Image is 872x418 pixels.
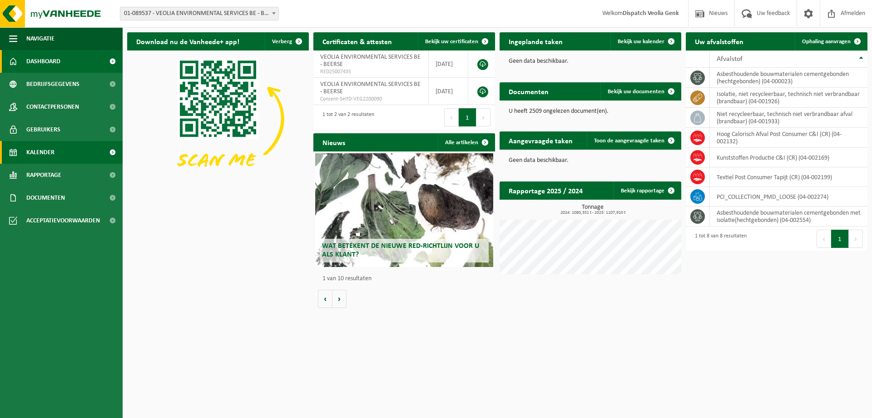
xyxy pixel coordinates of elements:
[418,32,494,50] a: Bekijk uw certificaten
[26,96,79,118] span: Contactpersonen
[500,181,592,199] h2: Rapportage 2025 / 2024
[849,230,863,248] button: Next
[429,78,468,105] td: [DATE]
[26,50,60,73] span: Dashboard
[710,88,867,108] td: isolatie, niet recycleerbaar, technisch niet verbrandbaar (brandbaar) (04-001926)
[509,58,672,65] p: Geen data beschikbaar.
[332,290,347,308] button: Volgende
[26,118,60,141] span: Gebruikers
[315,153,493,267] a: Wat betekent de nieuwe RED-richtlijn voor u als klant?
[438,133,494,151] a: Alle artikelen
[710,167,867,187] td: Textiel Post Consumer Tapijt (CR) (04-002199)
[623,10,679,17] strong: Dispatch Veolia Genk
[322,242,479,258] span: Wat betekent de nieuwe RED-richtlijn voor u als klant?
[509,157,672,164] p: Geen data beschikbaar.
[320,81,421,95] span: VEOLIA ENVIRONMENTAL SERVICES BE - BEERSE
[425,39,478,45] span: Bekijk uw certificaten
[817,230,831,248] button: Previous
[320,96,421,103] span: Consent-SelfD-VEG2200090
[618,39,664,45] span: Bekijk uw kalender
[710,206,867,227] td: asbesthoudende bouwmaterialen cementgebonden met isolatie(hechtgebonden) (04-002554)
[686,32,753,50] h2: Uw afvalstoffen
[795,32,867,50] a: Ophaling aanvragen
[127,32,248,50] h2: Download nu de Vanheede+ app!
[120,7,278,20] span: 01-089537 - VEOLIA ENVIRONMENTAL SERVICES BE - BEERSE
[500,32,572,50] h2: Ingeplande taken
[710,128,867,148] td: Hoog Calorisch Afval Post Consumer C&I (CR) (04-002132)
[26,27,54,50] span: Navigatie
[504,211,681,215] span: 2024: 1080,351 t - 2025: 1107,910 t
[476,108,490,126] button: Next
[717,55,743,63] span: Afvalstof
[318,290,332,308] button: Vorige
[127,50,309,187] img: Download de VHEPlus App
[614,181,680,200] a: Bekijk rapportage
[802,39,851,45] span: Ophaling aanvragen
[320,68,421,76] span: RED25007435
[690,229,747,249] div: 1 tot 8 van 8 resultaten
[26,164,61,186] span: Rapportage
[500,131,582,149] h2: Aangevraagde taken
[265,32,308,50] button: Verberg
[320,54,421,68] span: VEOLIA ENVIRONMENTAL SERVICES BE - BEERSE
[26,141,54,164] span: Kalender
[710,148,867,167] td: Kunststoffen Productie C&I (CR) (04-002169)
[500,82,558,100] h2: Documenten
[318,107,374,127] div: 1 tot 2 van 2 resultaten
[587,131,680,150] a: Toon de aangevraagde taken
[459,108,476,126] button: 1
[831,230,849,248] button: 1
[272,39,292,45] span: Verberg
[710,68,867,88] td: asbesthoudende bouwmaterialen cementgebonden (hechtgebonden) (04-000023)
[26,209,100,232] span: Acceptatievoorwaarden
[26,186,65,209] span: Documenten
[313,32,401,50] h2: Certificaten & attesten
[444,108,459,126] button: Previous
[322,276,490,282] p: 1 van 10 resultaten
[26,73,79,96] span: Bedrijfsgegevens
[509,108,672,115] p: U heeft 2509 ongelezen document(en).
[710,187,867,206] td: PCI_COLLECTION_PMD_LOOSE (04-002274)
[610,32,680,50] a: Bekijk uw kalender
[600,82,680,101] a: Bekijk uw documenten
[504,204,681,215] h3: Tonnage
[608,89,664,95] span: Bekijk uw documenten
[429,50,468,78] td: [DATE]
[313,133,354,151] h2: Nieuws
[594,138,664,144] span: Toon de aangevraagde taken
[710,108,867,128] td: niet recycleerbaar, technisch niet verbrandbaar afval (brandbaar) (04-001933)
